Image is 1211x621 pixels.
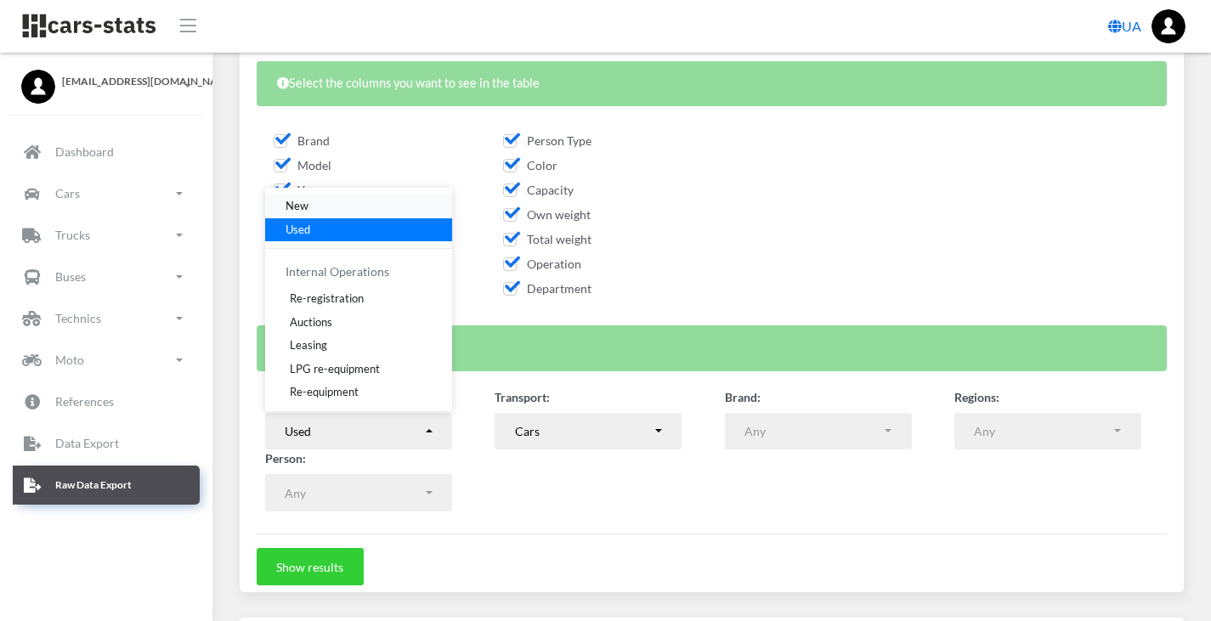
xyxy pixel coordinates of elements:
p: Trucks [55,224,90,246]
span: Department [503,281,591,296]
span: New [286,198,308,215]
a: UA [1101,9,1148,43]
span: Used [286,221,310,238]
button: Any [725,413,912,450]
span: Total weight [503,232,591,246]
p: Moto [55,349,84,370]
button: Show results [257,548,364,585]
a: Cars [13,174,200,213]
p: Technics [55,308,101,329]
button: Used [265,413,452,450]
div: Any [974,422,1112,440]
label: Transport: [495,388,550,406]
div: Cars [515,422,653,440]
span: Re-equipment [290,384,359,401]
a: Moto [13,341,200,380]
p: Buses [55,266,86,287]
span: Model [274,158,331,172]
a: Technics [13,299,200,338]
div: Select the filters [257,325,1167,370]
span: [EMAIL_ADDRESS][DOMAIN_NAME] [62,74,191,89]
a: [EMAIL_ADDRESS][DOMAIN_NAME] [21,70,191,89]
span: Capacity [503,183,574,197]
button: Any [265,474,452,511]
p: Raw Data Export [55,476,132,494]
div: Used [285,422,422,440]
p: References [55,391,114,412]
a: References [13,382,200,421]
span: Own weight [503,207,591,222]
a: Buses [13,257,200,296]
img: navbar brand [21,13,157,39]
label: Brand: [725,388,761,406]
span: Re-registration [290,291,364,308]
img: ... [1152,9,1186,43]
div: Any [744,422,882,440]
div: Any [285,484,422,502]
div: Select the columns you want to see in the table [257,61,1167,106]
span: Year [274,183,321,197]
button: Any [954,413,1141,450]
a: Raw Data Export [13,466,200,505]
span: Color [503,158,557,172]
a: Data Export [13,424,200,463]
span: Auctions [290,313,332,330]
span: Leasing [290,337,327,354]
span: LPG re-equipment [290,360,380,377]
a: Dashboard [13,133,200,172]
span: Operation [503,257,581,271]
label: Regions: [954,388,999,406]
span: Person Type [503,133,591,148]
a: Trucks [13,216,200,255]
span: Brand [274,133,330,148]
span: Internal Operations [286,264,389,279]
p: Dashboard [55,141,114,162]
p: Cars [55,183,80,204]
p: Data Export [55,432,119,454]
label: Person: [265,449,306,467]
button: Cars [495,413,682,450]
